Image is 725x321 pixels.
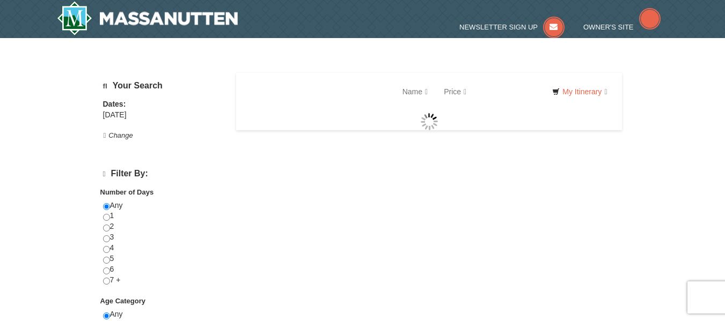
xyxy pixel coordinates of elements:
[103,81,223,91] h5: Your Search
[459,23,538,31] span: Newsletter Sign Up
[103,130,134,141] button: Change
[100,297,146,305] strong: Age Category
[459,23,565,31] a: Newsletter Sign Up
[103,169,223,179] h4: Filter By:
[57,1,238,35] a: Massanutten Resort
[436,81,474,102] a: Price
[100,188,154,196] strong: Number of Days
[394,81,436,102] a: Name
[103,100,126,108] strong: Dates:
[583,23,661,31] a: Owner's Site
[583,23,634,31] span: Owner's Site
[421,113,438,130] img: wait gif
[103,200,223,296] div: Any 1 2 3 4 5 6 7 +
[103,110,223,121] div: [DATE]
[57,1,238,35] img: Massanutten Resort Logo
[545,84,614,100] a: My Itinerary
